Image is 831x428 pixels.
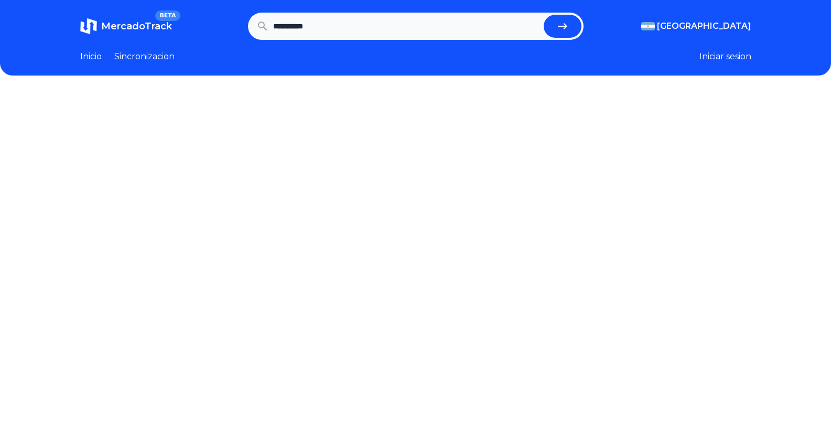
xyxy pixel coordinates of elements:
span: MercadoTrack [101,20,172,32]
a: Inicio [80,50,102,63]
a: MercadoTrackBETA [80,18,172,35]
span: BETA [155,10,180,21]
a: Sincronizacion [114,50,175,63]
button: Iniciar sesion [699,50,751,63]
span: [GEOGRAPHIC_DATA] [657,20,751,33]
img: Argentina [641,22,655,30]
button: [GEOGRAPHIC_DATA] [641,20,751,33]
img: MercadoTrack [80,18,97,35]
